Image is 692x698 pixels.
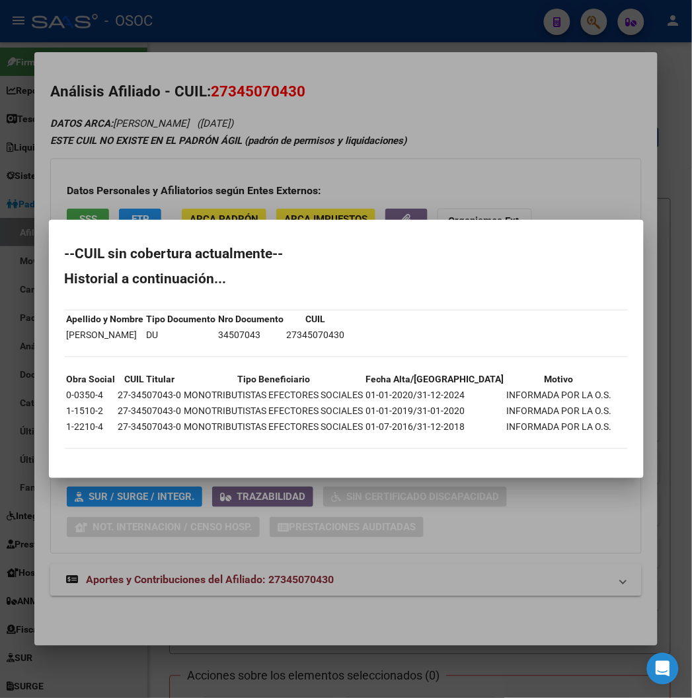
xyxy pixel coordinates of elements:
[65,247,628,260] h2: --CUIL sin cobertura actualmente--
[365,419,505,434] td: 01-07-2016/31-12-2018
[66,403,116,418] td: 1-1510-2
[146,312,217,326] th: Tipo Documento
[365,403,505,418] td: 01-01-2019/31-01-2020
[184,403,364,418] td: MONOTRIBUTISTAS EFECTORES SOCIALES
[184,388,364,402] td: MONOTRIBUTISTAS EFECTORES SOCIALES
[506,388,613,402] td: INFORMADA POR LA O.S.
[365,372,505,386] th: Fecha Alta/[GEOGRAPHIC_DATA]
[66,419,116,434] td: 1-2210-4
[118,403,182,418] td: 27-34507043-0
[506,372,613,386] th: Motivo
[506,419,613,434] td: INFORMADA POR LA O.S.
[146,328,217,342] td: DU
[286,312,346,326] th: CUIL
[647,653,679,685] div: Open Intercom Messenger
[65,272,628,285] h2: Historial a continuación...
[66,312,145,326] th: Apellido y Nombre
[118,419,182,434] td: 27-34507043-0
[286,328,346,342] td: 27345070430
[118,372,182,386] th: CUIL Titular
[66,388,116,402] td: 0-0350-4
[118,388,182,402] td: 27-34507043-0
[218,328,285,342] td: 34507043
[365,388,505,402] td: 01-01-2020/31-12-2024
[184,372,364,386] th: Tipo Beneficiario
[506,403,613,418] td: INFORMADA POR LA O.S.
[66,372,116,386] th: Obra Social
[66,328,145,342] td: [PERSON_NAME]
[184,419,364,434] td: MONOTRIBUTISTAS EFECTORES SOCIALES
[218,312,285,326] th: Nro Documento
